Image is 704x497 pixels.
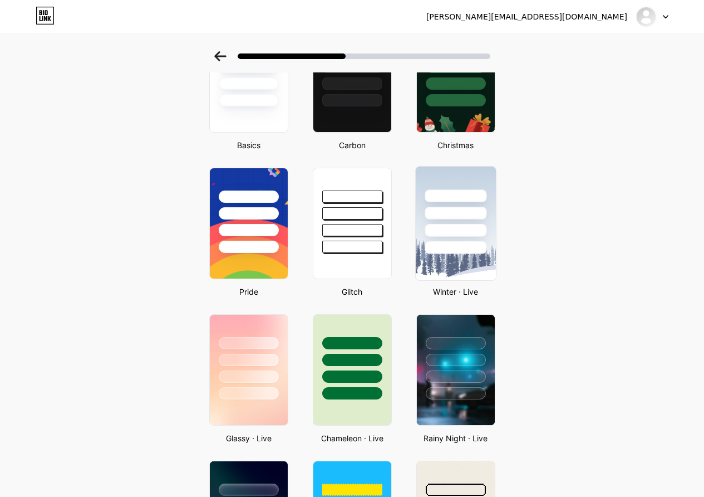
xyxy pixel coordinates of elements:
[206,286,292,298] div: Pride
[309,432,395,444] div: Chameleon · Live
[309,286,395,298] div: Glitch
[426,11,627,23] div: [PERSON_NAME][EMAIL_ADDRESS][DOMAIN_NAME]
[413,139,499,151] div: Christmas
[206,139,292,151] div: Basics
[636,6,657,27] img: mo7a
[309,139,395,151] div: Carbon
[415,167,495,280] img: snowy.png
[413,432,499,444] div: Rainy Night · Live
[206,432,292,444] div: Glassy · Live
[413,286,499,298] div: Winter · Live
